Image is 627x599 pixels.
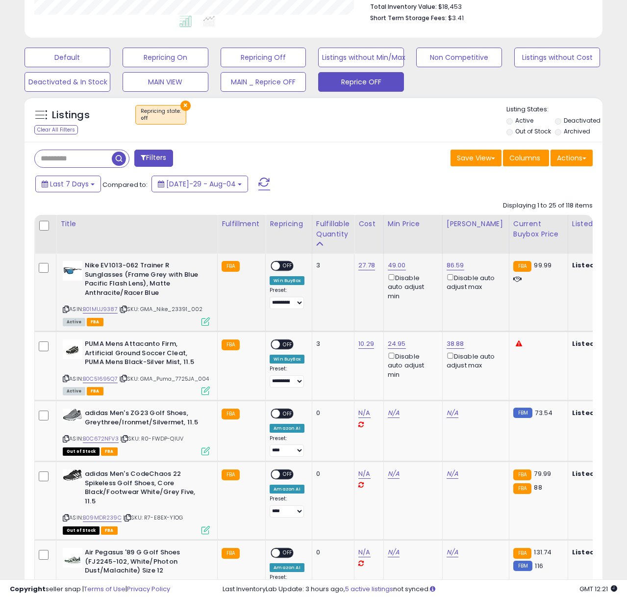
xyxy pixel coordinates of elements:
[280,549,296,557] span: OFF
[83,305,118,313] a: B01MUJ9387
[572,339,617,348] b: Listed Price:
[358,408,370,418] a: N/A
[270,424,304,433] div: Amazon AI
[83,514,122,522] a: B09MDR239C
[551,150,593,166] button: Actions
[63,548,82,568] img: 315rMGsuf+L._SL40_.jpg
[572,408,617,417] b: Listed Price:
[447,469,458,479] a: N/A
[123,514,183,521] span: | SKU: R7-E8EX-Y1OG
[63,261,82,281] img: 31PM2VSeSeL._SL40_.jpg
[101,526,118,535] span: FBA
[513,469,531,480] small: FBA
[388,219,438,229] div: Min Price
[534,483,542,492] span: 88
[270,435,304,457] div: Preset:
[25,72,110,92] button: Deactivated & In Stock
[222,469,240,480] small: FBA
[280,262,296,270] span: OFF
[316,548,347,557] div: 0
[10,585,170,594] div: seller snap | |
[370,14,447,22] b: Short Term Storage Fees:
[119,305,202,313] span: | SKU: GMA_Nike_23391_002
[534,469,551,478] span: 79.99
[509,153,540,163] span: Columns
[63,409,210,454] div: ASIN:
[370,2,437,11] b: Total Inventory Value:
[358,339,374,349] a: 10.29
[52,108,90,122] h5: Listings
[447,408,458,418] a: N/A
[564,116,601,125] label: Deactivated
[513,561,532,571] small: FBM
[388,408,400,418] a: N/A
[564,127,590,135] label: Archived
[316,409,347,417] div: 0
[85,409,204,429] b: adidas Men's ZG23 Golf Shoes, Greythree/Ironmet/Silvermet, 11.5
[388,272,435,301] div: Disable auto adjust min
[119,375,209,383] span: | SKU: GMA_Puma_7725JA_004
[120,435,183,443] span: | SKU: R0-FWDP-QIUV
[166,179,236,189] span: [DATE]-29 - Aug-04
[358,260,375,270] a: 27.78
[388,547,400,557] a: N/A
[85,548,204,578] b: Air Pegasus '89 G Golf Shoes (FJ2245-102, White/Photon Dust/Malachite) Size 12
[34,125,78,134] div: Clear All Filters
[316,339,347,348] div: 3
[513,483,531,494] small: FBA
[221,48,306,67] button: Repricing Off
[358,547,370,557] a: N/A
[222,548,240,559] small: FBA
[388,260,406,270] a: 49.00
[513,219,564,239] div: Current Buybox Price
[127,584,170,594] a: Privacy Policy
[451,150,502,166] button: Save View
[87,387,103,395] span: FBA
[316,219,350,239] div: Fulfillable Quantity
[10,584,46,594] strong: Copyright
[222,219,261,229] div: Fulfillment
[534,260,552,270] span: 99.99
[358,469,370,479] a: N/A
[123,72,208,92] button: MAIN VIEW
[222,339,240,350] small: FBA
[85,469,204,508] b: adidas Men's CodeChaos 22 Spikeless Golf Shoes, Core Black/Footwear White/Grey Five, 11.5
[358,219,379,229] div: Cost
[83,375,118,383] a: B0C51695Q7
[388,469,400,479] a: N/A
[579,584,617,594] span: 2025-08-12 12:21 GMT
[572,469,617,478] b: Listed Price:
[63,526,100,535] span: All listings that are currently out of stock and unavailable for purchase on Amazon
[60,219,213,229] div: Title
[534,547,552,557] span: 131.74
[270,365,304,388] div: Preset:
[83,435,119,443] a: B0C672NFV3
[63,387,85,395] span: All listings currently available for purchase on Amazon
[535,408,552,417] span: 73.54
[447,260,464,270] a: 86.59
[221,72,306,92] button: MAIN _ Reprice OFF
[535,561,543,571] span: 116
[572,260,617,270] b: Listed Price:
[318,72,404,92] button: Reprice OFF
[102,180,148,189] span: Compared to:
[280,410,296,418] span: OFF
[345,584,393,594] a: 5 active listings
[513,261,531,272] small: FBA
[63,447,100,456] span: All listings that are currently out of stock and unavailable for purchase on Amazon
[447,272,502,291] div: Disable auto adjust max
[503,150,549,166] button: Columns
[447,547,458,557] a: N/A
[25,48,110,67] button: Default
[270,563,304,572] div: Amazon AI
[270,355,304,364] div: Win BuyBox
[447,351,502,370] div: Disable auto adjust max
[35,176,101,192] button: Last 7 Days
[223,585,617,594] div: Last InventoryLab Update: 3 hours ago, not synced.
[63,469,210,533] div: ASIN:
[280,340,296,349] span: OFF
[270,219,308,229] div: Repricing
[316,261,347,270] div: 3
[388,351,435,379] div: Disable auto adjust min
[513,408,532,418] small: FBM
